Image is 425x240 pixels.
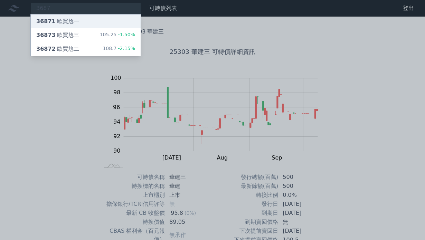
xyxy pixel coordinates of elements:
span: -2.15% [116,46,135,51]
iframe: Chat Widget [390,207,425,240]
span: 36872 [36,46,56,52]
span: 36873 [36,32,56,38]
div: 歐買尬二 [36,45,79,53]
div: 105.25 [100,31,135,39]
a: 36871歐買尬一 [31,15,141,28]
a: 36872歐買尬二 108.7-2.15% [31,42,141,56]
div: 聊天小工具 [390,207,425,240]
div: 歐買尬一 [36,17,79,26]
span: -1.50% [116,32,135,37]
span: 36871 [36,18,56,25]
div: 108.7 [103,45,135,53]
div: 歐買尬三 [36,31,79,39]
a: 36873歐買尬三 105.25-1.50% [31,28,141,42]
